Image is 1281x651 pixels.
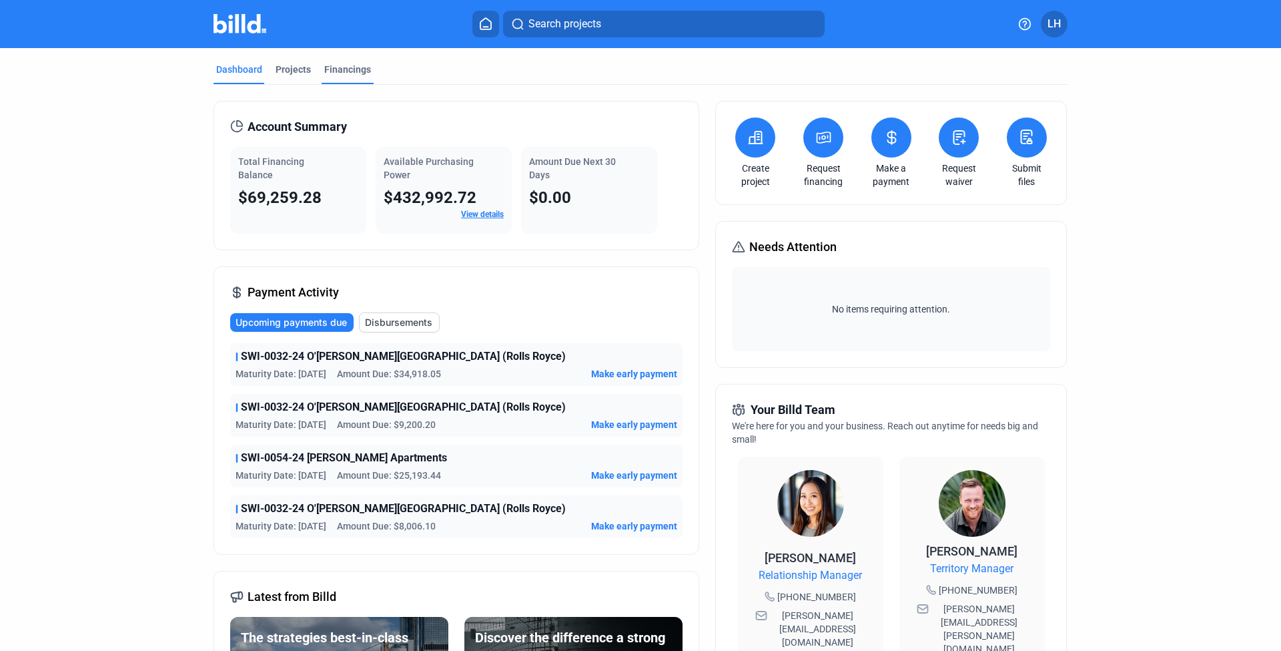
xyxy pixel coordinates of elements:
span: [PHONE_NUMBER] [777,590,856,604]
span: Amount Due: $9,200.20 [337,418,436,431]
span: Make early payment [591,469,677,482]
span: SWI-0032-24 O'[PERSON_NAME][GEOGRAPHIC_DATA] (Rolls Royce) [241,349,566,365]
span: Needs Attention [749,238,837,256]
span: $69,259.28 [238,188,322,207]
div: Projects [276,63,311,76]
span: Search projects [528,16,601,32]
span: Amount Due: $25,193.44 [337,469,441,482]
span: Upcoming payments due [236,316,347,329]
a: View details [461,210,504,219]
span: LH [1047,16,1061,32]
span: Maturity Date: [DATE] [236,418,326,431]
span: Territory Manager [930,561,1013,577]
span: Make early payment [591,418,677,431]
img: Territory Manager [939,470,1005,537]
span: Make early payment [591,519,677,533]
a: Submit files [1003,162,1050,188]
a: Create project [732,162,779,188]
span: Amount Due: $8,006.10 [337,519,436,533]
span: SWI-0032-24 O'[PERSON_NAME][GEOGRAPHIC_DATA] (Rolls Royce) [241,399,566,415]
img: Relationship Manager [777,470,844,537]
span: Make early payment [591,367,677,381]
div: Financings [324,63,371,76]
span: [PERSON_NAME] [765,551,856,565]
a: Make a payment [868,162,915,188]
span: Your Billd Team [751,401,835,419]
span: SWI-0054-24 [PERSON_NAME] Apartments [241,450,447,466]
div: Dashboard [216,63,262,76]
span: $432,992.72 [384,188,476,207]
span: Total Financing Balance [238,156,304,180]
span: Relationship Manager [759,568,862,584]
span: [PERSON_NAME][EMAIL_ADDRESS][DOMAIN_NAME] [770,609,866,649]
span: Account Summary [248,118,347,136]
span: Available Purchasing Power [384,156,474,180]
span: $0.00 [529,188,571,207]
span: We're here for you and your business. Reach out anytime for needs big and small! [732,421,1038,445]
span: Latest from Billd [248,588,336,606]
span: [PERSON_NAME] [926,544,1017,558]
span: [PHONE_NUMBER] [939,584,1017,597]
span: Payment Activity [248,283,339,302]
span: Disbursements [365,316,432,329]
span: No items requiring attention. [737,302,1044,316]
span: Amount Due: $34,918.05 [337,367,441,381]
span: Amount Due Next 30 Days [529,156,616,180]
span: Maturity Date: [DATE] [236,367,326,381]
a: Request financing [800,162,847,188]
span: Maturity Date: [DATE] [236,469,326,482]
span: Maturity Date: [DATE] [236,519,326,533]
a: Request waiver [935,162,982,188]
span: SWI-0032-24 O'[PERSON_NAME][GEOGRAPHIC_DATA] (Rolls Royce) [241,501,566,517]
img: Billd Company Logo [213,14,266,33]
